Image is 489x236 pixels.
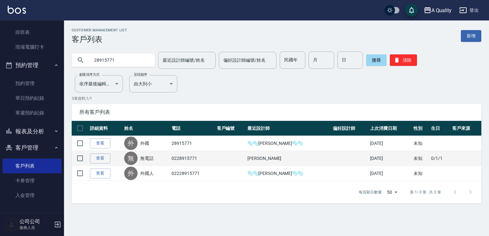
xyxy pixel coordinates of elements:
div: 外 [124,137,138,150]
h5: 公司公司 [20,218,52,225]
p: 第 1–3 筆 共 3 筆 [410,189,441,195]
a: 單日預約紀錄 [3,91,61,106]
div: 依序最後編輯時間 [75,75,123,92]
button: 預約管理 [3,57,61,74]
button: 清除 [390,54,417,66]
th: 生日 [429,121,451,136]
div: 50 [384,184,400,201]
a: 入金管理 [3,188,61,203]
a: 查看 [90,153,110,163]
a: 預約管理 [3,76,61,91]
th: 電話 [170,121,215,136]
td: [DATE] [368,136,412,151]
th: 客戶來源 [451,121,481,136]
h3: 客戶列表 [72,35,127,44]
th: 姓名 [123,121,170,136]
a: 卡券管理 [3,173,61,188]
button: 搜尋 [366,54,387,66]
a: 外國 [140,140,149,146]
th: 詳細資料 [88,121,123,136]
td: 未知 [412,166,429,181]
button: save [405,4,418,17]
button: 客戶管理 [3,139,61,156]
input: 搜尋關鍵字 [90,51,150,69]
button: 報表及分析 [3,123,61,140]
p: 3 筆資料, 1 / 1 [72,96,481,101]
td: 0/1/1 [429,151,451,166]
a: 單週預約紀錄 [3,106,61,120]
td: 未知 [412,136,429,151]
label: 顧客排序方式 [79,72,100,77]
a: 查看 [90,138,110,148]
td: [DATE] [368,166,412,181]
th: 客戶編號 [215,121,246,136]
td: [DATE] [368,151,412,166]
a: 新增 [461,30,481,42]
a: 排班表 [3,25,61,40]
span: 所有客戶列表 [79,109,474,115]
th: 上次消費日期 [368,121,412,136]
th: 偏好設計師 [331,121,368,136]
td: 0228915771 [170,151,215,166]
th: 性別 [412,121,429,136]
img: Person [5,218,18,231]
td: [PERSON_NAME] [246,151,331,166]
p: 每頁顯示數量 [359,189,382,195]
td: 未知 [412,151,429,166]
img: Logo [8,6,26,14]
button: A Quality [421,4,454,17]
a: 無電話 [140,155,154,161]
p: 服務人員 [20,225,52,231]
a: 外國人 [140,170,154,177]
div: A Quality [431,6,452,14]
td: 28915771 [170,136,215,151]
div: 無 [124,152,138,165]
button: 登出 [457,4,481,16]
div: 外 [124,167,138,180]
div: 由大到小 [129,75,177,92]
td: 🫧🫧[PERSON_NAME]🫧🫧 [246,166,331,181]
a: 查看 [90,169,110,178]
td: 🫧🫧[PERSON_NAME]🫧🫧 [246,136,331,151]
td: 02228915771 [170,166,215,181]
th: 最近設計師 [246,121,331,136]
a: 現場電腦打卡 [3,40,61,54]
a: 客戶列表 [3,159,61,173]
label: 呈現順序 [134,72,147,77]
h2: Customer Management List [72,28,127,32]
